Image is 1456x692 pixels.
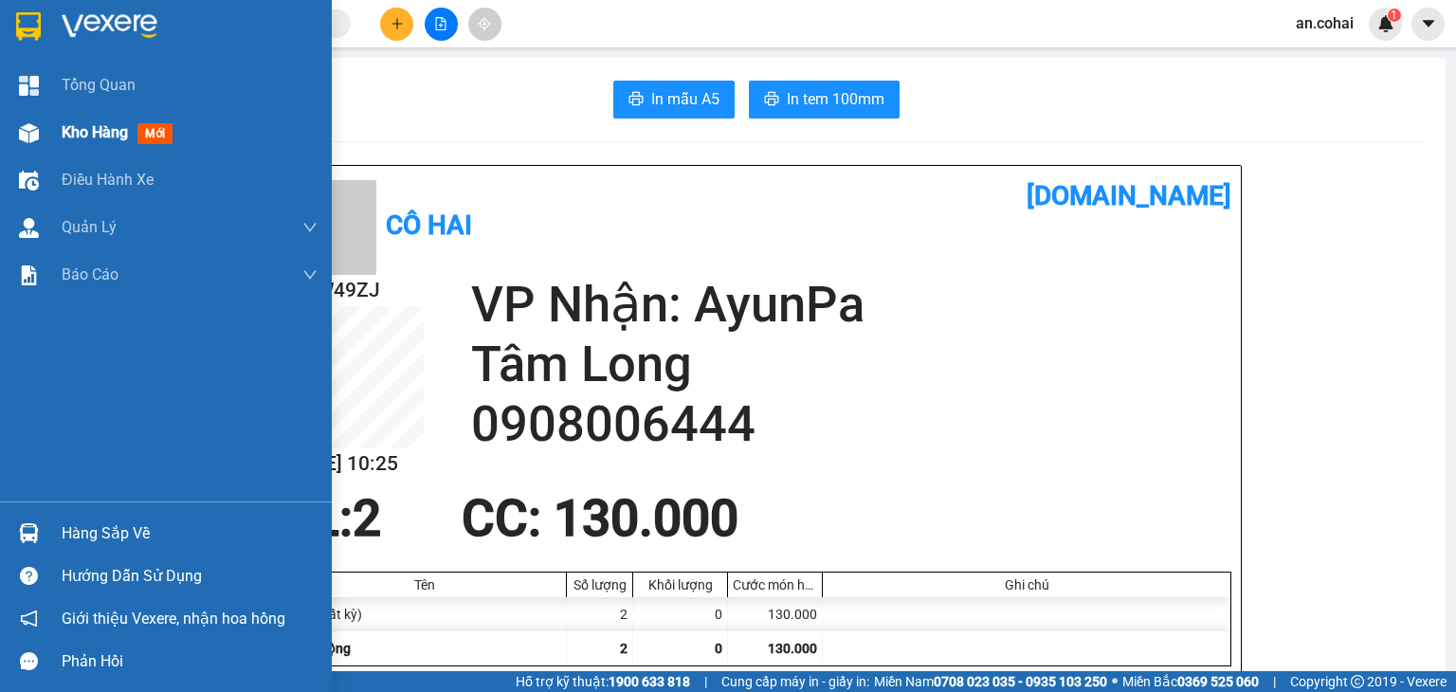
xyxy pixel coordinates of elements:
[628,91,644,109] span: printer
[567,597,633,631] div: 2
[20,610,38,628] span: notification
[828,577,1226,592] div: Ghi chú
[1122,671,1259,692] span: Miền Bắc
[287,577,561,592] div: Tên
[62,647,318,676] div: Phản hồi
[19,523,39,543] img: warehouse-icon
[633,597,728,631] div: 0
[768,641,817,656] span: 130.000
[48,13,127,42] b: Cô Hai
[934,674,1107,689] strong: 0708 023 035 - 0935 103 250
[16,12,41,41] img: logo-vxr
[62,263,118,286] span: Báo cáo
[20,652,38,670] span: message
[62,123,128,141] span: Kho hàng
[715,641,722,656] span: 0
[613,81,735,118] button: printerIn mẫu A5
[1420,15,1437,32] span: caret-down
[1273,671,1276,692] span: |
[434,17,447,30] span: file-add
[1112,678,1118,685] span: ⚪️
[19,123,39,143] img: warehouse-icon
[282,275,424,306] h2: EXJW49ZJ
[1411,8,1445,41] button: caret-down
[137,123,173,144] span: mới
[170,72,206,95] span: Gửi:
[62,519,318,548] div: Hàng sắp về
[704,671,707,692] span: |
[749,81,900,118] button: printerIn tem 100mm
[787,87,884,111] span: In tem 100mm
[721,671,869,692] span: Cung cấp máy in - giấy in:
[651,87,719,111] span: In mẫu A5
[9,59,103,88] h2: EXJW49ZJ
[62,215,117,239] span: Quản Lý
[386,209,472,241] b: Cô Hai
[1281,11,1369,35] span: an.cohai
[638,577,722,592] div: Khối lượng
[1388,9,1401,22] sup: 1
[170,131,227,164] span: CUC
[19,265,39,285] img: solution-icon
[1177,674,1259,689] strong: 0369 525 060
[380,8,413,41] button: plus
[471,335,1231,394] h2: Tâm Long
[62,562,318,591] div: Hướng dẫn sử dụng
[425,8,458,41] button: file-add
[874,671,1107,692] span: Miền Nam
[468,8,501,41] button: aim
[170,51,239,65] span: [DATE] 10:25
[1377,15,1394,32] img: icon-new-feature
[391,17,404,30] span: plus
[302,220,318,235] span: down
[282,448,424,480] h2: [DATE] 10:25
[478,17,491,30] span: aim
[620,641,628,656] span: 2
[19,76,39,96] img: dashboard-icon
[62,607,285,630] span: Giới thiệu Vexere, nhận hoa hồng
[170,103,371,126] span: [PERSON_NAME] HCM
[516,671,690,692] span: Hỗ trợ kỹ thuật:
[353,489,381,548] span: 2
[19,218,39,238] img: warehouse-icon
[572,577,628,592] div: Số lượng
[471,275,1231,335] h2: VP Nhận: AyunPa
[728,597,823,631] div: 130.000
[20,567,38,585] span: question-circle
[1391,9,1397,22] span: 1
[302,267,318,282] span: down
[764,91,779,109] span: printer
[1351,675,1364,688] span: copyright
[62,168,154,191] span: Điều hành xe
[282,597,567,631] div: CUC (Bất kỳ)
[450,490,750,547] div: CC : 130.000
[609,674,690,689] strong: 1900 633 818
[1027,180,1231,211] b: [DOMAIN_NAME]
[471,394,1231,454] h2: 0908006444
[19,171,39,191] img: warehouse-icon
[62,73,136,97] span: Tổng Quan
[733,577,817,592] div: Cước món hàng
